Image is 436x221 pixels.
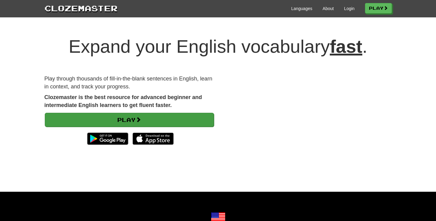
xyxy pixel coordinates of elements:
[133,133,174,145] img: Download_on_the_App_Store_Badge_US-UK_135x40-25178aeef6eb6b83b96f5f2d004eda3bffbb37122de64afbaef7...
[365,3,392,13] a: Play
[84,130,131,148] img: Get it on Google Play
[44,94,202,108] strong: Clozemaster is the best resource for advanced beginner and intermediate English learners to get f...
[45,113,214,127] a: Play
[44,37,392,57] h1: Expand your English vocabulary .
[344,5,354,12] a: Login
[291,5,312,12] a: Languages
[323,5,334,12] a: About
[44,2,118,14] a: Clozemaster
[44,75,214,91] p: Play through thousands of fill-in-the-blank sentences in English, learn in context, and track you...
[330,36,362,57] u: fast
